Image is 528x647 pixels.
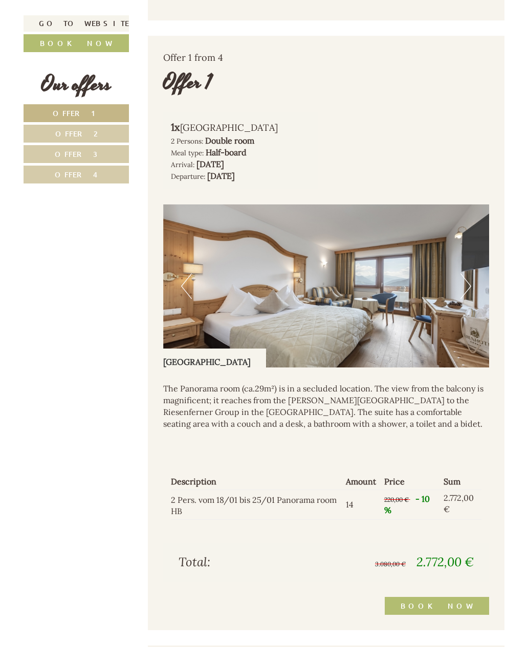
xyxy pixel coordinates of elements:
span: 2.772,00 € [416,554,474,570]
th: Description [171,474,342,490]
b: [DATE] [207,171,235,181]
div: [GEOGRAPHIC_DATA] [163,349,266,368]
b: 1x [171,121,180,133]
a: Book now [385,597,489,615]
img: image [163,204,490,367]
p: The Panorama room (ca.29m²) is in a secluded location. The view from the balcony is magnificent; ... [163,383,490,429]
small: 2 Persons: [171,136,203,146]
span: Offer 1 [53,108,100,118]
span: Offer 2 [55,129,98,138]
th: Sum [439,474,481,490]
b: [DATE] [196,159,224,169]
div: Total: [171,553,326,571]
span: Offer 4 [55,170,98,179]
div: Offer 1 [163,68,212,97]
div: [GEOGRAPHIC_DATA] [171,120,311,135]
small: Meal type: [171,148,204,157]
span: 220,00 € [384,496,409,503]
span: Offer 3 [55,149,98,159]
td: 2.772,00 € [439,490,481,520]
a: Book now [24,34,129,52]
span: Offer 1 from 4 [163,52,223,63]
b: Double room [205,135,254,146]
button: Next [460,273,471,299]
b: Half-board [206,147,247,157]
small: Departure: [171,172,205,181]
button: Previous [181,273,192,299]
span: - 10 % [384,494,430,516]
td: 14 [342,490,380,520]
small: Arrival: [171,160,194,169]
a: Go to website [24,15,129,32]
td: 2 Pers. vom 18/01 bis 25/01 Panorama room HB [171,490,342,520]
div: Our offers [24,70,129,99]
th: Price [380,474,440,490]
th: Amount [342,474,380,490]
span: 3.080,00 € [375,560,406,568]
